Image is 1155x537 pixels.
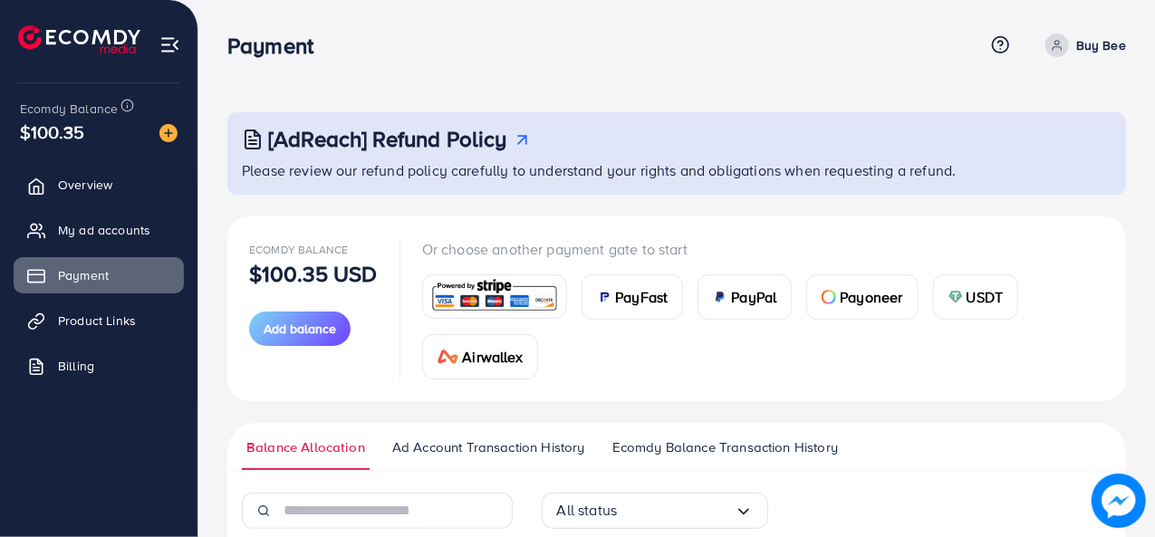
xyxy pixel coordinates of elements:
span: Billing [58,357,94,375]
div: Search for option [542,493,768,529]
a: Product Links [14,302,184,339]
img: logo [18,25,140,53]
a: cardPayPal [698,274,792,320]
span: PayPal [731,286,776,308]
a: card [422,274,568,319]
p: $100.35 USD [249,263,378,284]
p: Please review our refund policy carefully to understand your rights and obligations when requesti... [242,159,1115,181]
img: card [822,290,836,304]
img: image [1092,474,1146,528]
a: Payment [14,257,184,293]
span: Add balance [264,320,336,338]
img: card [597,290,611,304]
img: menu [159,34,180,55]
span: My ad accounts [58,221,150,239]
span: Product Links [58,312,136,330]
button: Add balance [249,312,351,346]
span: $100.35 [20,119,84,145]
span: Payment [58,266,109,284]
span: USDT [967,286,1004,308]
span: All status [557,496,618,524]
img: card [948,290,963,304]
a: Buy Bee [1038,34,1126,57]
span: Balance Allocation [246,437,365,457]
a: Billing [14,348,184,384]
p: Or choose another payment gate to start [422,238,1104,260]
h3: Payment [227,33,328,59]
input: Search for option [617,496,734,524]
a: cardPayoneer [806,274,918,320]
a: cardPayFast [582,274,683,320]
span: Overview [58,176,112,194]
span: PayFast [615,286,668,308]
span: Ecomdy Balance [20,100,118,118]
a: Overview [14,167,184,203]
a: cardAirwallex [422,334,538,379]
a: cardUSDT [933,274,1019,320]
span: Ecomdy Balance Transaction History [612,437,838,457]
span: Ecomdy Balance [249,242,348,257]
span: Ad Account Transaction History [392,437,585,457]
img: image [159,124,178,142]
span: Airwallex [462,346,522,368]
h3: [AdReach] Refund Policy [268,126,507,152]
img: card [713,290,727,304]
p: Buy Bee [1076,34,1126,56]
img: card [438,350,459,364]
span: Payoneer [840,286,902,308]
img: card [428,277,562,316]
a: My ad accounts [14,212,184,248]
